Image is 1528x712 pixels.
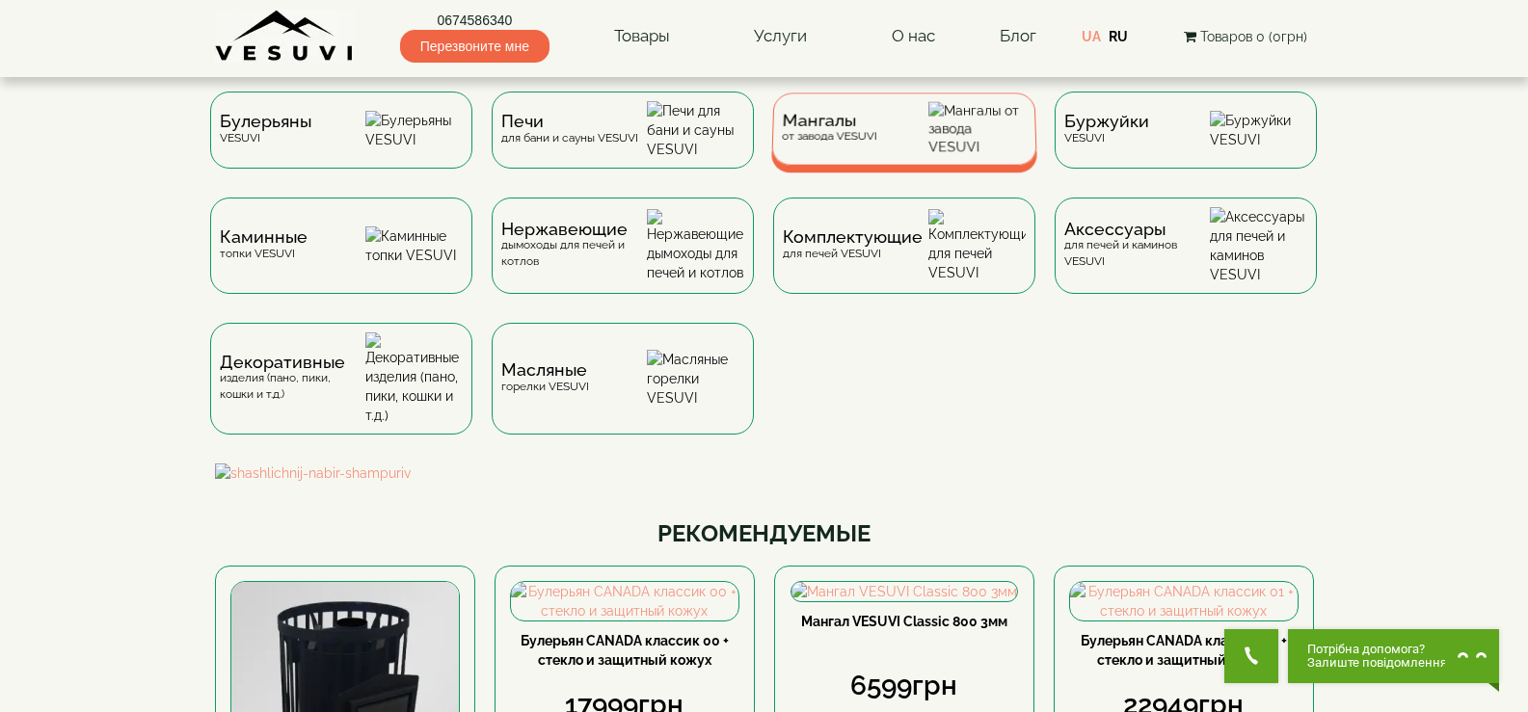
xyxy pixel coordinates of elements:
img: Мангал VESUVI Classic 800 3мм [791,582,1017,601]
span: Печи [501,114,638,129]
span: Товаров 0 (0грн) [1200,29,1307,44]
img: Булерьяны VESUVI [365,111,463,149]
a: Товары [595,14,689,59]
button: Товаров 0 (0грн) [1178,26,1313,47]
div: для бани и сауны VESUVI [501,114,638,145]
img: Аксессуары для печей и каминов VESUVI [1210,207,1307,284]
a: Нержавеющиедымоходы для печей и котлов Нержавеющие дымоходы для печей и котлов [482,198,764,323]
a: БуржуйкиVESUVI Буржуйки VESUVI [1045,92,1327,198]
span: Перезвоните мне [400,30,550,63]
span: Булерьяны [220,114,311,129]
a: Масляныегорелки VESUVI Масляные горелки VESUVI [482,323,764,463]
img: Завод VESUVI [215,10,355,63]
div: VESUVI [220,114,311,145]
div: для печей VESUVI [783,229,923,261]
span: Масляные [501,362,589,378]
a: Комплектующиедля печей VESUVI Комплектующие для печей VESUVI [764,198,1045,323]
a: Блог [1000,26,1036,45]
div: горелки VESUVI [501,362,589,394]
a: Аксессуарыдля печей и каминов VESUVI Аксессуары для печей и каминов VESUVI [1045,198,1327,323]
button: Chat button [1288,629,1499,683]
div: изделия (пано, пики, кошки и т.д.) [220,355,365,403]
span: Декоративные [220,355,365,370]
img: Нержавеющие дымоходы для печей и котлов [647,209,744,282]
span: Залиште повідомлення [1307,656,1447,670]
img: Булерьян CANADA классик 01 + стекло и защитный кожух [1070,582,1298,620]
img: Булерьян CANADA классик 00 + стекло и защитный кожух [511,582,738,620]
button: Get Call button [1224,629,1278,683]
img: Комплектующие для печей VESUVI [928,209,1026,282]
span: Потрібна допомога? [1307,643,1447,656]
a: Мангал VESUVI Classic 800 3мм [801,614,1007,629]
a: О нас [872,14,954,59]
div: VESUVI [1064,114,1149,145]
span: Комплектующие [783,229,923,245]
img: Буржуйки VESUVI [1210,111,1307,149]
img: Печи для бани и сауны VESUVI [647,101,744,159]
div: для печей и каминов VESUVI [1064,222,1210,270]
a: Каминныетопки VESUVI Каминные топки VESUVI [201,198,482,323]
span: Каминные [220,229,308,245]
a: Булерьян CANADA классик 00 + стекло и защитный кожух [521,633,729,668]
div: дымоходы для печей и котлов [501,222,647,270]
a: RU [1109,29,1128,44]
img: Декоративные изделия (пано, пики, кошки и т.д.) [365,332,463,425]
span: Аксессуары [1064,222,1210,237]
a: БулерьяныVESUVI Булерьяны VESUVI [201,92,482,198]
a: Услуги [735,14,826,59]
img: Масляные горелки VESUVI [647,350,744,408]
div: от завода VESUVI [781,114,876,144]
div: 6599грн [790,667,1019,705]
span: Буржуйки [1064,114,1149,129]
a: Мангалыот завода VESUVI Мангалы от завода VESUVI [764,92,1045,198]
img: shashlichnij-nabir-shampuriv [215,463,1314,483]
div: топки VESUVI [220,229,308,261]
span: Нержавеющие [501,222,647,237]
a: Булерьян CANADA классик 01 + стекло и защитный кожух [1081,633,1287,668]
a: 0674586340 [400,11,550,30]
a: UA [1082,29,1101,44]
img: Мангалы от завода VESUVI [928,102,1027,156]
a: Декоративныеизделия (пано, пики, кошки и т.д.) Декоративные изделия (пано, пики, кошки и т.д.) [201,323,482,463]
a: Печидля бани и сауны VESUVI Печи для бани и сауны VESUVI [482,92,764,198]
span: Мангалы [782,114,877,128]
img: Каминные топки VESUVI [365,226,463,265]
